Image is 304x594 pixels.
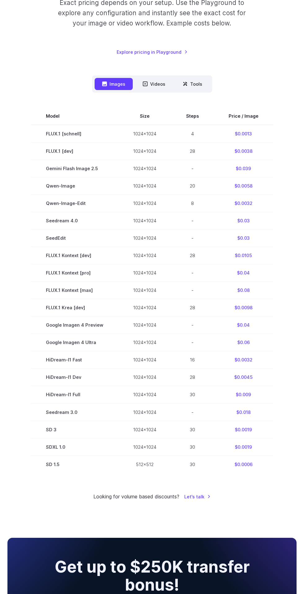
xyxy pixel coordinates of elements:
[171,334,214,351] td: -
[135,78,173,90] button: Videos
[171,282,214,299] td: -
[118,316,171,334] td: 1024x1024
[214,369,273,386] td: $0.0045
[171,299,214,316] td: 28
[118,334,171,351] td: 1024x1024
[171,247,214,264] td: 28
[118,177,171,194] td: 1024x1024
[214,334,273,351] td: $0.06
[214,107,273,125] th: Price / Image
[46,165,103,172] span: Gemini Flash Image 2.5
[171,438,214,456] td: 30
[31,177,118,194] td: Qwen-Image
[175,78,210,90] button: Tools
[171,369,214,386] td: 28
[31,421,118,438] td: SD 3
[118,386,171,403] td: 1024x1024
[31,212,118,229] td: Seedream 4.0
[214,351,273,369] td: $0.0032
[31,229,118,247] td: SeedEdit
[214,438,273,456] td: $0.0019
[171,316,214,334] td: -
[214,386,273,403] td: $0.009
[214,229,273,247] td: $0.03
[118,456,171,473] td: 512x512
[31,142,118,160] td: FLUX.1 [dev]
[171,264,214,282] td: -
[31,438,118,456] td: SDXL 1.0
[31,299,118,316] td: FLUX.1 Krea [dev]
[214,125,273,143] td: $0.0013
[31,403,118,421] td: Seedream 3.0
[31,351,118,369] td: HiDream-I1 Fast
[118,142,171,160] td: 1024x1024
[118,438,171,456] td: 1024x1024
[214,403,273,421] td: $0.018
[118,403,171,421] td: 1024x1024
[95,78,133,90] button: Images
[118,369,171,386] td: 1024x1024
[171,107,214,125] th: Steps
[31,316,118,334] td: Google Imagen 4 Preview
[118,194,171,212] td: 1024x1024
[31,264,118,282] td: FLUX.1 Kontext [pro]
[118,107,171,125] th: Size
[31,456,118,473] td: SD 1.5
[52,558,252,594] h2: Get up to $250K transfer bonus!
[214,247,273,264] td: $0.0105
[118,421,171,438] td: 1024x1024
[31,125,118,143] td: FLUX.1 [schnell]
[118,247,171,264] td: 1024x1024
[31,247,118,264] td: FLUX.1 Kontext [dev]
[171,351,214,369] td: 16
[31,386,118,403] td: HiDream-I1 Full
[117,48,188,56] a: Explore pricing in Playground
[171,456,214,473] td: 30
[214,456,273,473] td: $0.0006
[171,125,214,143] td: 4
[118,229,171,247] td: 1024x1024
[214,316,273,334] td: $0.04
[31,334,118,351] td: Google Imagen 4 Ultra
[171,212,214,229] td: -
[93,493,179,501] small: Looking for volume based discounts?
[171,403,214,421] td: -
[171,229,214,247] td: -
[118,212,171,229] td: 1024x1024
[171,421,214,438] td: 30
[214,142,273,160] td: $0.0038
[184,493,211,500] a: Let's talk
[214,299,273,316] td: $0.0098
[171,160,214,177] td: -
[118,160,171,177] td: 1024x1024
[214,177,273,194] td: $0.0058
[214,212,273,229] td: $0.03
[171,142,214,160] td: 28
[214,160,273,177] td: $0.039
[171,194,214,212] td: 8
[31,194,118,212] td: Qwen-Image-Edit
[31,282,118,299] td: FLUX.1 Kontext [max]
[171,386,214,403] td: 30
[118,351,171,369] td: 1024x1024
[214,194,273,212] td: $0.0032
[31,369,118,386] td: HiDream-I1 Dev
[31,107,118,125] th: Model
[214,421,273,438] td: $0.0019
[118,282,171,299] td: 1024x1024
[214,264,273,282] td: $0.04
[118,125,171,143] td: 1024x1024
[214,282,273,299] td: $0.08
[118,264,171,282] td: 1024x1024
[118,299,171,316] td: 1024x1024
[171,177,214,194] td: 20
